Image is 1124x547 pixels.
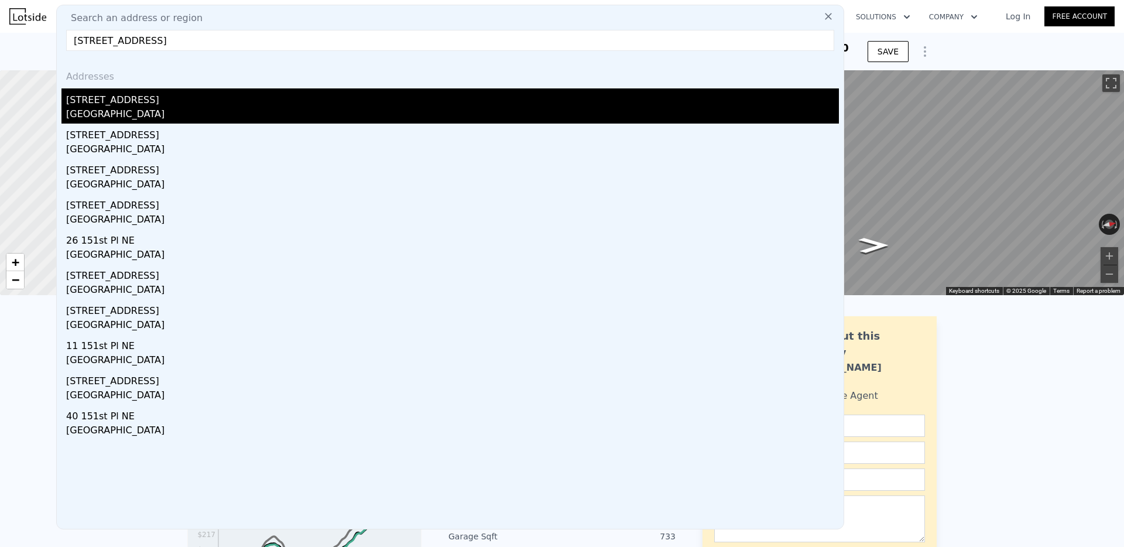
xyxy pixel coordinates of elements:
div: [GEOGRAPHIC_DATA] [66,107,839,124]
div: Garage Sqft [448,531,562,542]
button: Zoom out [1101,265,1118,283]
button: SAVE [868,41,909,62]
div: 733 [562,531,676,542]
div: [STREET_ADDRESS] [66,194,839,213]
button: Zoom in [1101,247,1118,265]
button: Rotate clockwise [1114,214,1120,235]
div: 26 151st Pl NE [66,229,839,248]
div: [GEOGRAPHIC_DATA] [66,177,839,194]
a: Report a problem [1077,288,1120,294]
path: Go North, 72nd Dr NE [846,234,901,257]
input: Enter an address, city, region, neighborhood or zip code [66,30,834,51]
img: Lotside [9,8,46,25]
div: [STREET_ADDRESS] [66,159,839,177]
div: [GEOGRAPHIC_DATA] [66,283,839,299]
tspan: $217 [197,531,215,539]
div: 11 151st Pl NE [66,334,839,353]
span: − [12,272,19,287]
div: [GEOGRAPHIC_DATA] [66,142,839,159]
span: Search an address or region [61,11,203,25]
div: 40 151st Pl NE [66,405,839,423]
span: © 2025 Google [1006,288,1046,294]
button: Reset the view [1098,218,1120,230]
button: Rotate counterclockwise [1099,214,1105,235]
div: [GEOGRAPHIC_DATA] [66,318,839,334]
div: [GEOGRAPHIC_DATA] [66,388,839,405]
a: Zoom in [6,254,24,271]
div: [STREET_ADDRESS] [66,88,839,107]
button: Show Options [913,40,937,63]
button: Toggle fullscreen view [1102,74,1120,92]
button: Keyboard shortcuts [949,287,999,295]
div: Addresses [61,60,839,88]
button: Company [920,6,987,28]
button: Solutions [847,6,920,28]
div: [GEOGRAPHIC_DATA] [66,353,839,370]
div: [STREET_ADDRESS] [66,370,839,388]
a: Log In [992,11,1044,22]
div: [PERSON_NAME] Bahadur [794,361,925,389]
a: Free Account [1044,6,1115,26]
div: [STREET_ADDRESS] [66,264,839,283]
a: Zoom out [6,271,24,289]
div: [GEOGRAPHIC_DATA] [66,248,839,264]
div: [STREET_ADDRESS] [66,299,839,318]
a: Terms [1053,288,1070,294]
span: + [12,255,19,269]
div: Ask about this property [794,328,925,361]
div: [GEOGRAPHIC_DATA] [66,213,839,229]
div: [STREET_ADDRESS] [66,124,839,142]
div: [GEOGRAPHIC_DATA] [66,423,839,440]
